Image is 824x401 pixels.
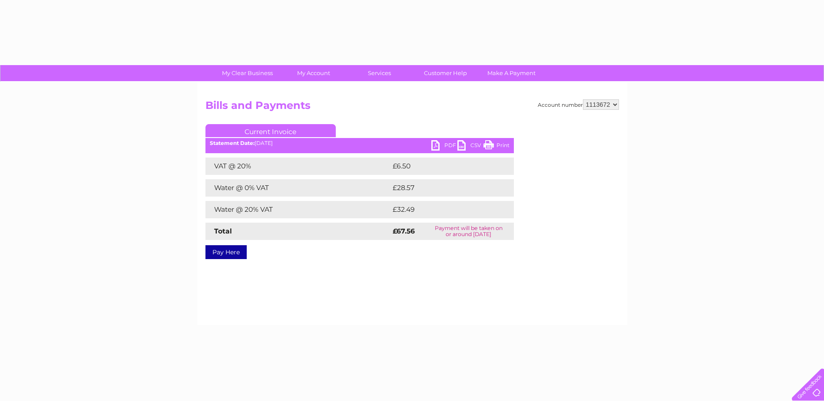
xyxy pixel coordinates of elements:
[483,140,510,153] a: Print
[212,65,283,81] a: My Clear Business
[476,65,547,81] a: Make A Payment
[393,227,415,235] strong: £67.56
[205,158,390,175] td: VAT @ 20%
[205,124,336,137] a: Current Invoice
[278,65,349,81] a: My Account
[214,227,232,235] strong: Total
[205,140,514,146] div: [DATE]
[538,99,619,110] div: Account number
[424,223,514,240] td: Payment will be taken on or around [DATE]
[205,99,619,116] h2: Bills and Payments
[344,65,415,81] a: Services
[390,179,496,197] td: £28.57
[205,201,390,218] td: Water @ 20% VAT
[431,140,457,153] a: PDF
[457,140,483,153] a: CSV
[205,245,247,259] a: Pay Here
[390,201,496,218] td: £32.49
[205,179,390,197] td: Water @ 0% VAT
[210,140,255,146] b: Statement Date:
[410,65,481,81] a: Customer Help
[390,158,493,175] td: £6.50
